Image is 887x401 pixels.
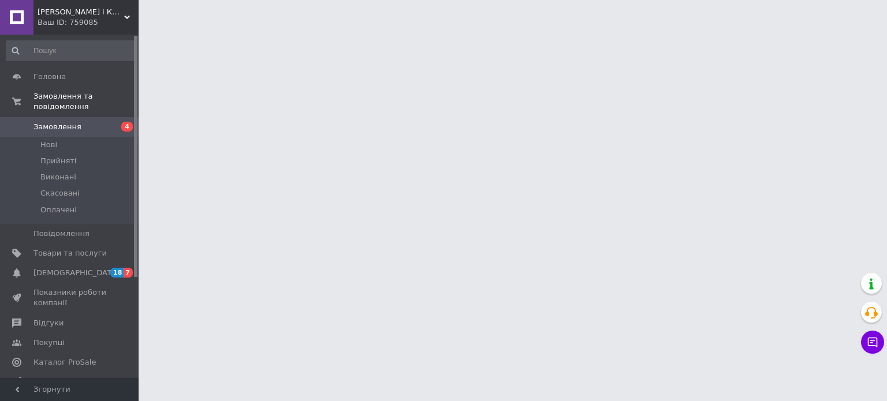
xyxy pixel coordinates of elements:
[33,122,81,132] span: Замовлення
[40,156,76,166] span: Прийняті
[40,205,77,215] span: Оплачені
[33,268,119,278] span: [DEMOGRAPHIC_DATA]
[40,172,76,182] span: Виконані
[33,287,107,308] span: Показники роботи компанії
[33,91,139,112] span: Замовлення та повідомлення
[861,331,884,354] button: Чат з покупцем
[40,140,57,150] span: Нові
[33,72,66,82] span: Головна
[33,377,73,387] span: Аналітика
[33,228,90,239] span: Повідомлення
[33,318,64,328] span: Відгуки
[33,338,65,348] span: Покупці
[110,268,124,278] span: 18
[38,7,124,17] span: Хорошун і Компанія
[33,357,96,368] span: Каталог ProSale
[38,17,139,28] div: Ваш ID: 759085
[40,188,80,198] span: Скасовані
[121,122,133,132] span: 4
[124,268,133,278] span: 7
[6,40,136,61] input: Пошук
[33,248,107,258] span: Товари та послуги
